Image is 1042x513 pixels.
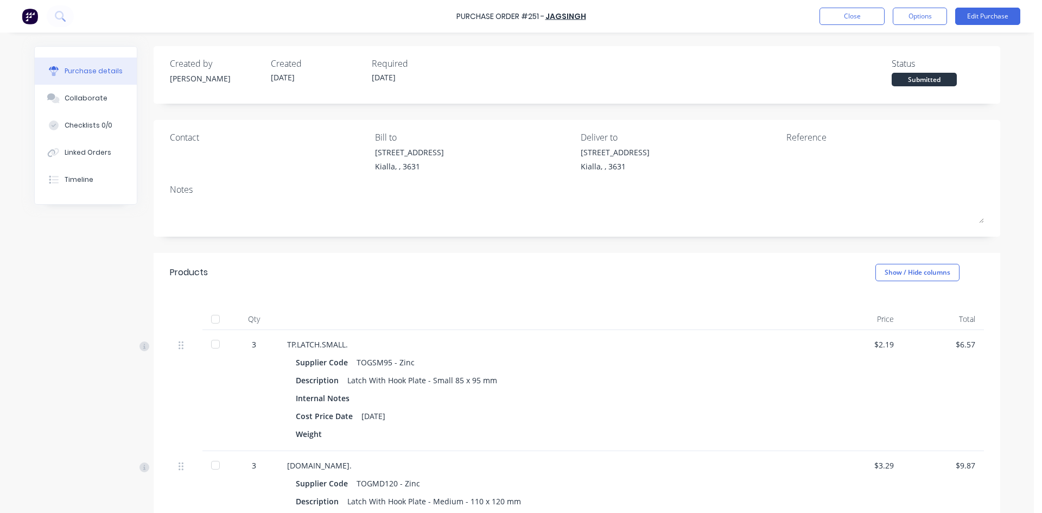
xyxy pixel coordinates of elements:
[357,476,420,491] div: TOGMD120 - Zinc
[819,8,885,25] button: Close
[296,476,357,491] div: Supplier Code
[296,390,358,406] div: Internal Notes
[35,166,137,193] button: Timeline
[296,354,357,370] div: Supplier Code
[287,339,812,350] div: TP.LATCH.SMALL.
[786,131,984,144] div: Reference
[581,161,650,172] div: Kialla, , 3631
[238,460,270,471] div: 3
[296,426,331,442] div: Weight
[65,66,123,76] div: Purchase details
[65,148,111,157] div: Linked Orders
[230,308,278,330] div: Qty
[903,308,984,330] div: Total
[296,493,347,509] div: Description
[892,73,957,86] div: Submitted
[911,339,975,350] div: $6.57
[830,460,894,471] div: $3.29
[357,354,415,370] div: TOGSM95 - Zinc
[875,264,960,281] button: Show / Hide columns
[170,131,367,144] div: Contact
[35,85,137,112] button: Collaborate
[238,339,270,350] div: 3
[375,161,444,172] div: Kialla, , 3631
[65,93,107,103] div: Collaborate
[545,11,586,22] a: Jagsingh
[22,8,38,24] img: Factory
[911,460,975,471] div: $9.87
[35,139,137,166] button: Linked Orders
[347,493,521,509] div: Latch With Hook Plate - Medium - 110 x 120 mm
[892,57,984,70] div: Status
[271,57,363,70] div: Created
[581,147,650,158] div: [STREET_ADDRESS]
[581,131,778,144] div: Deliver to
[35,112,137,139] button: Checklists 0/0
[821,308,903,330] div: Price
[347,372,497,388] div: Latch With Hook Plate - Small 85 x 95 mm
[893,8,947,25] button: Options
[830,339,894,350] div: $2.19
[296,372,347,388] div: Description
[456,11,544,22] div: Purchase Order #251 -
[170,57,262,70] div: Created by
[35,58,137,85] button: Purchase details
[296,408,361,424] div: Cost Price Date
[65,175,93,185] div: Timeline
[375,131,573,144] div: Bill to
[170,73,262,84] div: [PERSON_NAME]
[955,8,1020,25] button: Edit Purchase
[361,408,385,424] div: [DATE]
[170,183,984,196] div: Notes
[375,147,444,158] div: [STREET_ADDRESS]
[170,266,208,279] div: Products
[372,57,464,70] div: Required
[65,121,112,130] div: Checklists 0/0
[287,460,812,471] div: [DOMAIN_NAME].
